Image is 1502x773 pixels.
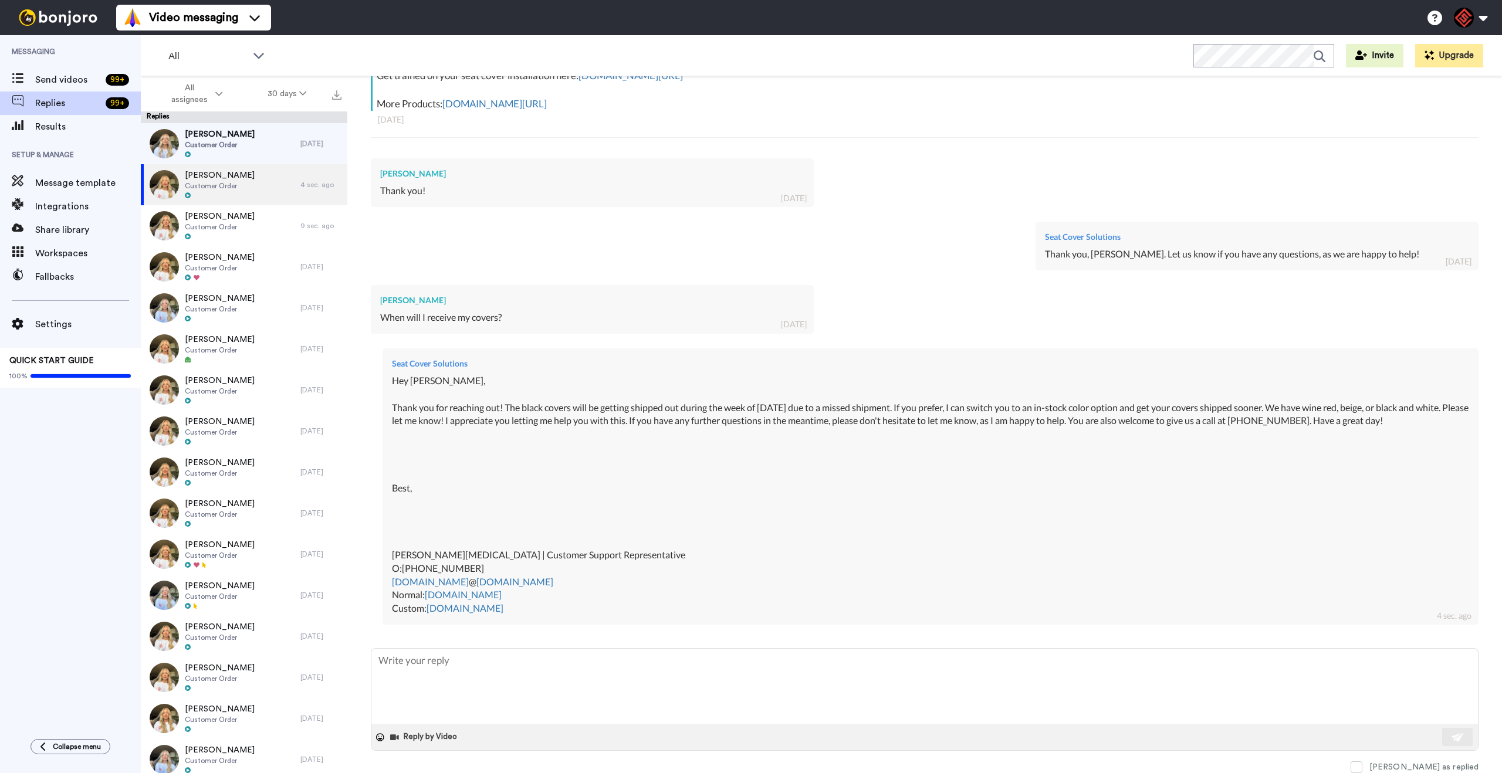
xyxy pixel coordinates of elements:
div: [DATE] [1446,256,1471,267]
div: Thank you! [380,184,804,198]
div: [DATE] [300,632,341,641]
a: [DOMAIN_NAME] [427,602,503,613]
span: Settings [35,317,141,331]
span: Share library [35,223,141,237]
div: Replies [141,111,347,123]
span: All assignees [165,82,213,106]
div: When will I receive my covers? [380,311,804,324]
span: Video messaging [149,9,238,26]
div: 99 + [106,97,129,109]
img: 62bcd009-1bee-4051-8405-fe6868544970-thumb.jpg [150,663,179,692]
span: [PERSON_NAME] [185,457,255,469]
div: [DATE] [300,426,341,436]
span: All [168,49,247,63]
span: Collapse menu [53,742,101,751]
span: Message template [35,176,141,190]
span: [PERSON_NAME] [185,334,255,345]
button: All assignees [143,77,245,110]
button: Reply by Video [389,728,461,746]
span: Customer Order [185,551,255,560]
span: Customer Order [185,756,255,765]
span: QUICK START GUIDE [9,357,94,365]
img: 57b2b76f-255b-4d0f-ab7a-9db47b412f13-thumb.jpg [150,499,179,528]
img: df15f537-7590-4922-902a-a0f9944ab2ee-thumb.jpg [150,540,179,569]
span: Customer Order [185,222,255,232]
span: Customer Order [185,304,255,314]
img: 96e7cb33-0ad0-4b88-82f8-5b0011c9af66-thumb.jpg [150,457,179,487]
a: [PERSON_NAME]Customer Order[DATE] [141,534,347,575]
span: [PERSON_NAME] [185,621,255,633]
a: [PERSON_NAME]Customer Order[DATE] [141,657,347,698]
span: Integrations [35,199,141,213]
span: [PERSON_NAME] [185,252,255,263]
a: [DOMAIN_NAME][URL] [442,97,547,110]
a: [PERSON_NAME]Customer Order[DATE] [141,123,347,164]
span: [PERSON_NAME] [185,703,255,715]
div: [PERSON_NAME] [380,168,804,179]
img: 3d5c8ce4-51f4-4b56-a874-141fb3aa49ed-thumb.jpg [150,334,179,364]
span: Workspaces [35,246,141,260]
img: 9b378d04-2bb3-4839-8373-308b6e21f757-thumb.jpg [150,129,179,158]
button: Upgrade [1415,44,1483,67]
span: [PERSON_NAME] [185,416,255,428]
div: 4 sec. ago [1437,610,1471,622]
a: [PERSON_NAME]Customer Order[DATE] [141,328,347,369]
span: Results [35,120,141,134]
span: Customer Order [185,633,255,642]
div: [DATE] [300,139,341,148]
img: 654933cc-dacb-4231-b564-02dfa2f0c855-thumb.jpg [150,581,179,610]
div: Seat Cover Solutions [1045,231,1469,243]
a: [PERSON_NAME]Customer Order[DATE] [141,369,347,411]
div: Seat Cover Solutions [392,358,1469,369]
img: 62401c04-7ad4-4ef9-b427-36f55b24b825-thumb.jpg [150,170,179,199]
div: [DATE] [300,344,341,354]
div: [DATE] [781,192,807,204]
span: [PERSON_NAME] [185,580,255,592]
span: 100% [9,371,28,381]
span: [PERSON_NAME] [185,169,255,181]
div: [DATE] [300,673,341,682]
div: [DATE] [300,303,341,313]
a: [PERSON_NAME]Customer Order[DATE] [141,493,347,534]
span: [PERSON_NAME] [185,375,255,386]
span: [PERSON_NAME] [185,293,255,304]
a: [PERSON_NAME]Customer Order9 sec. ago [141,205,347,246]
a: [PERSON_NAME]Customer Order[DATE] [141,287,347,328]
a: [PERSON_NAME]Customer Order[DATE] [141,698,347,739]
div: Thank you, [PERSON_NAME]. Let us know if you have any questions, as we are happy to help! [1045,248,1469,261]
div: [DATE] [300,508,341,518]
a: [DOMAIN_NAME][URL] [579,69,683,82]
div: [DATE] [300,262,341,272]
span: Fallbacks [35,270,141,284]
div: [DATE] [300,714,341,723]
img: c98c6500-209e-42dd-af4f-334dd5cb3ea1-thumb.jpg [150,622,179,651]
span: Customer Order [185,428,255,437]
div: [DATE] [781,318,807,330]
img: vm-color.svg [123,8,142,27]
a: [PERSON_NAME]Customer Order[DATE] [141,452,347,493]
div: [DATE] [300,467,341,477]
img: bj-logo-header-white.svg [14,9,102,26]
img: 510d7485-7224-45f7-8d51-e209e135d2ea-thumb.jpg [150,252,179,282]
img: export.svg [332,90,341,100]
button: Invite [1346,44,1403,67]
span: [PERSON_NAME] [185,539,255,551]
img: de92132a-c6d4-4d94-beff-42c21891442a-thumb.jpg [150,375,179,405]
div: [DATE] [300,550,341,559]
span: [PERSON_NAME] [185,498,255,510]
button: Export all results that match these filters now. [329,85,345,103]
span: Customer Order [185,181,255,191]
a: [PERSON_NAME]Customer Order[DATE] [141,246,347,287]
img: b54035e2-4d99-4c48-b1d6-28864ee44743-thumb.jpg [150,211,179,240]
span: Replies [35,96,101,110]
a: [DOMAIN_NAME] [425,589,502,600]
span: [PERSON_NAME] [185,128,255,140]
div: [DATE] [300,385,341,395]
div: Hey [PERSON_NAME], Thank you for reaching out! The black covers will be getting shipped out durin... [392,374,1469,615]
span: Send videos [35,73,101,87]
img: send-white.svg [1452,733,1464,742]
div: [PERSON_NAME] as replied [1369,761,1479,773]
div: [PERSON_NAME] [380,294,804,306]
span: [PERSON_NAME] [185,662,255,674]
